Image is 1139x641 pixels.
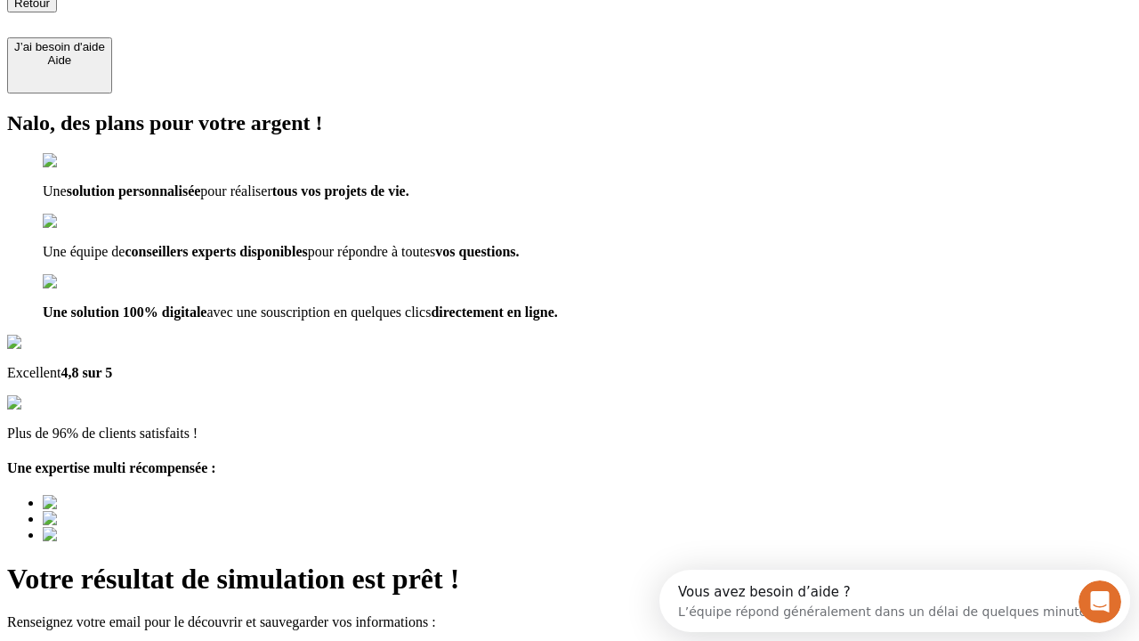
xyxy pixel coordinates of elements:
img: checkmark [43,274,119,290]
span: directement en ligne. [431,304,557,320]
span: Excellent [7,365,61,380]
h1: Votre résultat de simulation est prêt ! [7,563,1132,596]
span: Une solution 100% digitale [43,304,206,320]
span: avec une souscription en quelques clics [206,304,431,320]
div: L’équipe répond généralement dans un délai de quelques minutes. [19,29,438,48]
h4: Une expertise multi récompensée : [7,460,1132,476]
span: Une [43,183,67,199]
span: solution personnalisée [67,183,201,199]
div: Ouvrir le Messenger Intercom [7,7,490,56]
img: Best savings advice award [43,495,207,511]
img: Google Review [7,335,110,351]
h2: Nalo, des plans pour votre argent ! [7,111,1132,135]
div: Aide [14,53,105,67]
span: 4,8 sur 5 [61,365,112,380]
button: J’ai besoin d'aideAide [7,37,112,93]
span: pour réaliser [200,183,271,199]
img: Best savings advice award [43,511,207,527]
img: checkmark [43,153,119,169]
span: Une équipe de [43,244,125,259]
div: J’ai besoin d'aide [14,40,105,53]
span: tous vos projets de vie. [272,183,409,199]
img: reviews stars [7,395,95,411]
span: pour répondre à toutes [308,244,436,259]
iframe: Intercom live chat discovery launcher [659,570,1130,632]
p: Renseignez votre email pour le découvrir et sauvegarder vos informations : [7,614,1132,630]
iframe: Intercom live chat [1078,580,1121,623]
p: Plus de 96% de clients satisfaits ! [7,426,1132,442]
span: conseillers experts disponibles [125,244,307,259]
img: Best savings advice award [43,527,207,543]
span: vos questions. [435,244,519,259]
div: Vous avez besoin d’aide ? [19,15,438,29]
img: checkmark [43,214,119,230]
